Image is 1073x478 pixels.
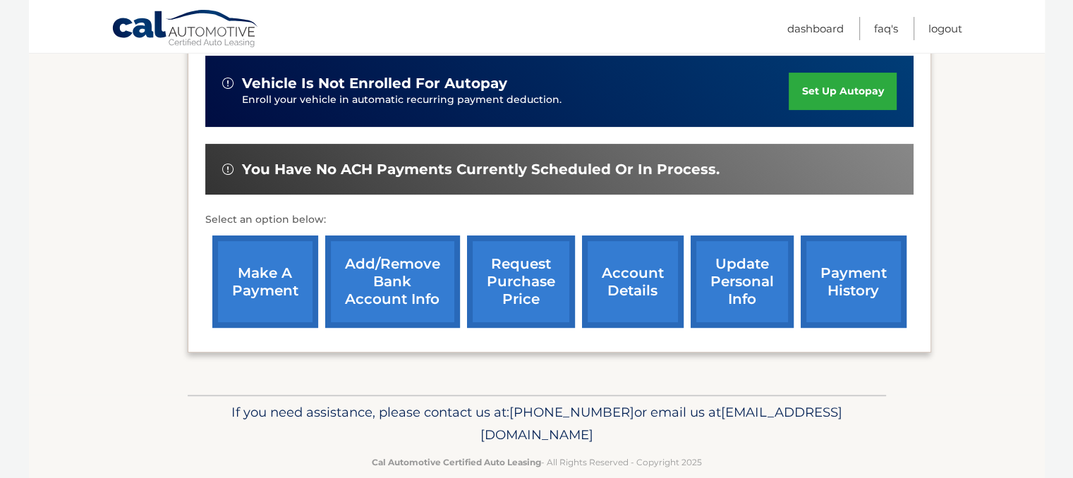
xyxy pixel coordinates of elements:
span: You have no ACH payments currently scheduled or in process. [242,161,720,178]
a: account details [582,235,684,328]
p: Select an option below: [205,212,914,228]
a: Add/Remove bank account info [325,235,460,328]
a: Dashboard [787,17,844,40]
a: payment history [801,235,907,328]
a: update personal info [691,235,794,328]
a: Logout [928,17,962,40]
span: [PHONE_NUMBER] [509,404,634,420]
strong: Cal Automotive Certified Auto Leasing [372,457,541,467]
span: vehicle is not enrolled for autopay [242,75,507,92]
a: FAQ's [874,17,898,40]
a: make a payment [212,235,318,328]
span: [EMAIL_ADDRESS][DOMAIN_NAME] [480,404,842,443]
p: - All Rights Reserved - Copyright 2025 [197,455,877,470]
p: Enroll your vehicle in automatic recurring payment deduction. [242,92,789,108]
img: alert-white.svg [222,78,234,89]
img: alert-white.svg [222,164,234,175]
a: set up autopay [789,73,896,110]
a: request purchase price [467,235,575,328]
a: Cal Automotive [111,9,260,50]
p: If you need assistance, please contact us at: or email us at [197,401,877,446]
